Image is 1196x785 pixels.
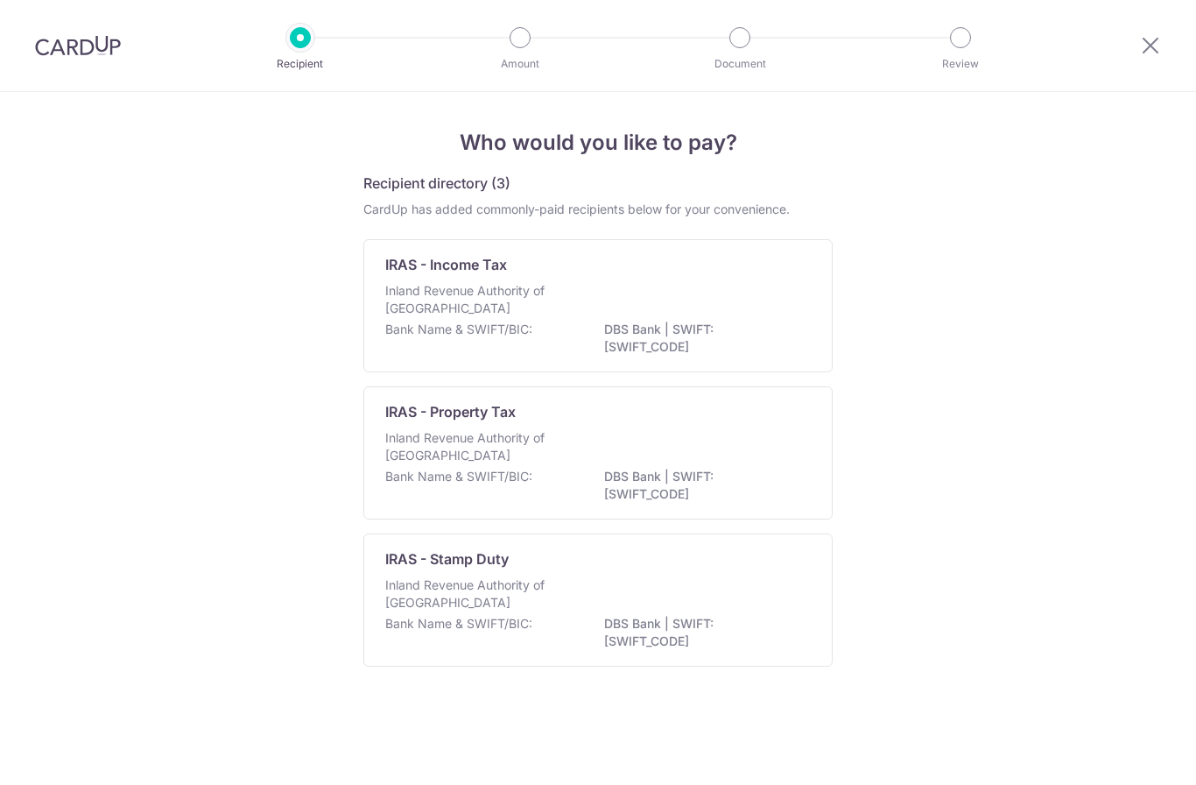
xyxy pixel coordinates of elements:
p: Bank Name & SWIFT/BIC: [385,321,532,338]
p: Recipient [236,55,365,73]
p: Amount [455,55,585,73]
p: Review [896,55,1025,73]
p: Document [675,55,805,73]
p: IRAS - Property Tax [385,401,516,422]
p: DBS Bank | SWIFT: [SWIFT_CODE] [604,468,800,503]
p: Bank Name & SWIFT/BIC: [385,468,532,485]
p: DBS Bank | SWIFT: [SWIFT_CODE] [604,321,800,356]
p: Inland Revenue Authority of [GEOGRAPHIC_DATA] [385,429,571,464]
h4: Who would you like to pay? [363,127,833,159]
p: Inland Revenue Authority of [GEOGRAPHIC_DATA] [385,576,571,612]
p: DBS Bank | SWIFT: [SWIFT_CODE] [604,615,800,650]
div: CardUp has added commonly-paid recipients below for your convenience. [363,201,833,218]
h5: Recipient directory (3) [363,173,510,194]
img: CardUp [35,35,121,56]
p: IRAS - Stamp Duty [385,548,509,569]
p: Bank Name & SWIFT/BIC: [385,615,532,633]
p: Inland Revenue Authority of [GEOGRAPHIC_DATA] [385,282,571,317]
p: IRAS - Income Tax [385,254,507,275]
